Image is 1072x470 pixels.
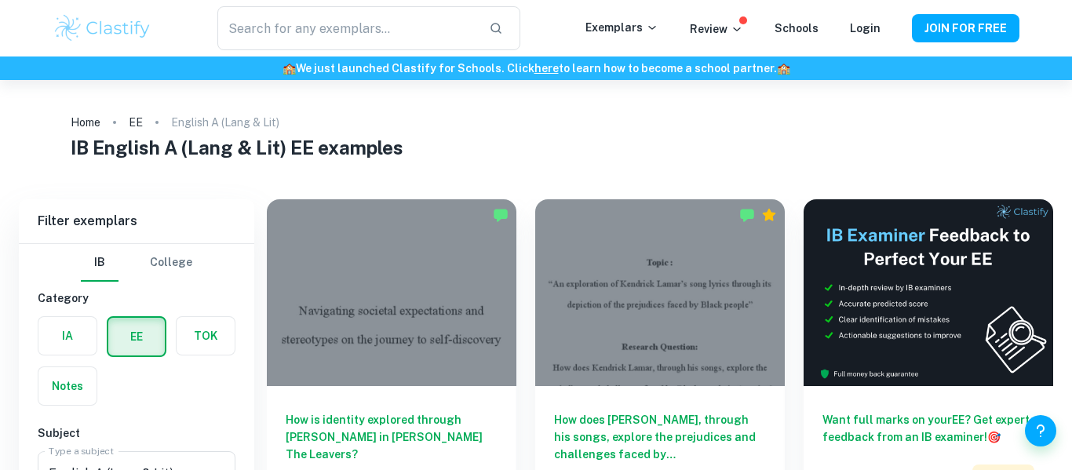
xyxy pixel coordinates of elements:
[129,111,143,133] a: EE
[150,244,192,282] button: College
[777,62,790,75] span: 🏫
[217,6,476,50] input: Search for any exemplars...
[3,60,1069,77] h6: We just launched Clastify for Schools. Click to learn how to become a school partner.
[108,318,165,355] button: EE
[38,367,97,405] button: Notes
[81,244,192,282] div: Filter type choice
[71,111,100,133] a: Home
[38,424,235,442] h6: Subject
[690,20,743,38] p: Review
[38,290,235,307] h6: Category
[761,207,777,223] div: Premium
[53,13,152,44] img: Clastify logo
[775,22,819,35] a: Schools
[585,19,658,36] p: Exemplars
[804,199,1053,386] img: Thumbnail
[38,317,97,355] button: IA
[554,411,766,463] h6: How does [PERSON_NAME], through his songs, explore the prejudices and challenges faced by [DEMOGR...
[739,207,755,223] img: Marked
[912,14,1019,42] button: JOIN FOR FREE
[987,431,1001,443] span: 🎯
[850,22,881,35] a: Login
[177,317,235,355] button: TOK
[171,114,279,131] p: English A (Lang & Lit)
[19,199,254,243] h6: Filter exemplars
[534,62,559,75] a: here
[283,62,296,75] span: 🏫
[71,133,1001,162] h1: IB English A (Lang & Lit) EE examples
[81,244,119,282] button: IB
[1025,415,1056,446] button: Help and Feedback
[822,411,1034,446] h6: Want full marks on your EE ? Get expert feedback from an IB examiner!
[49,444,114,457] label: Type a subject
[286,411,498,463] h6: How is identity explored through [PERSON_NAME] in [PERSON_NAME] The Leavers?
[493,207,509,223] img: Marked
